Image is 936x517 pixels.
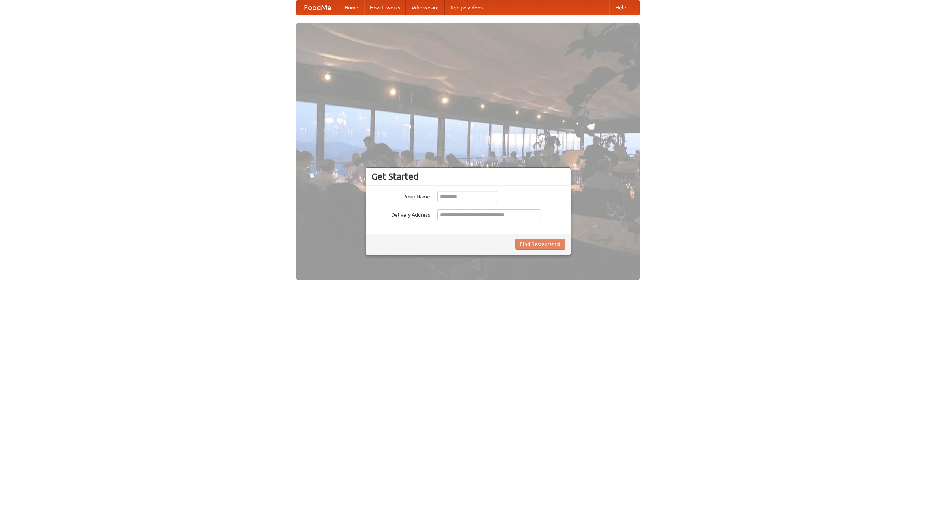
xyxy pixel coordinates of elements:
a: Home [339,0,364,15]
a: Who we are [406,0,445,15]
a: Recipe videos [445,0,488,15]
a: Help [609,0,632,15]
h3: Get Started [371,171,565,182]
a: How it works [364,0,406,15]
label: Your Name [371,191,430,200]
button: Find Restaurants! [515,239,565,250]
a: FoodMe [297,0,339,15]
label: Delivery Address [371,209,430,218]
